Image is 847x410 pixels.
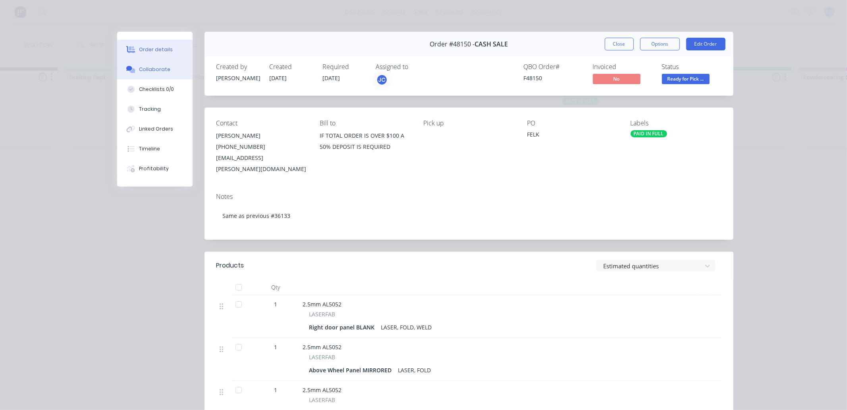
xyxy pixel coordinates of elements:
[117,60,193,79] button: Collaborate
[252,279,300,295] div: Qty
[216,193,722,200] div: Notes
[139,165,169,172] div: Profitability
[686,38,725,50] button: Edit Order
[527,119,618,127] div: PO
[593,74,641,84] span: No
[593,63,652,71] div: Invoiced
[216,119,307,127] div: Contact
[139,46,173,53] div: Order details
[139,106,161,113] div: Tracking
[323,74,340,82] span: [DATE]
[320,130,411,152] div: IF TOTAL ORDER IS OVER $100 A 50% DEPOSIT IS REQUIRED
[475,40,508,48] span: CASH SALE
[320,130,411,156] div: IF TOTAL ORDER IS OVER $100 A 50% DEPOSIT IS REQUIRED
[117,159,193,179] button: Profitability
[662,63,722,71] div: Status
[378,321,435,333] div: LASER, FOLD, WELD
[303,300,342,308] span: 2.5mm AL5052
[631,119,722,127] div: Labels
[524,63,583,71] div: QBO Order #
[270,63,313,71] div: Created
[376,74,388,86] button: JC
[395,364,434,376] div: LASER, FOLD
[270,74,287,82] span: [DATE]
[309,364,395,376] div: Above Wheel Panel MIRRORED
[216,141,307,152] div: [PHONE_NUMBER]
[323,63,367,71] div: Required
[216,204,722,228] div: Same as previous #36133
[274,386,278,394] span: 1
[216,130,307,175] div: [PERSON_NAME][PHONE_NUMBER][EMAIL_ADDRESS][PERSON_NAME][DOMAIN_NAME]
[309,353,336,361] span: LASERFAB
[117,139,193,159] button: Timeline
[117,99,193,119] button: Tracking
[216,63,260,71] div: Created by
[139,125,173,133] div: Linked Orders
[139,86,174,93] div: Checklists 0/0
[376,63,455,71] div: Assigned to
[216,74,260,82] div: [PERSON_NAME]
[640,38,680,50] button: Options
[139,66,170,73] div: Collaborate
[303,386,342,394] span: 2.5mm AL5052
[216,152,307,175] div: [EMAIL_ADDRESS][PERSON_NAME][DOMAIN_NAME]
[430,40,475,48] span: Order #48150 -
[309,396,336,404] span: LASERFAB
[662,74,710,86] button: Ready for Pick ...
[139,145,160,152] div: Timeline
[117,119,193,139] button: Linked Orders
[274,343,278,351] span: 1
[216,261,244,270] div: Products
[303,343,342,351] span: 2.5mm AL5052
[309,310,336,318] span: LASERFAB
[605,38,634,50] button: Close
[117,79,193,99] button: Checklists 0/0
[117,40,193,60] button: Order details
[216,130,307,141] div: [PERSON_NAME]
[524,74,583,82] div: F48150
[423,119,514,127] div: Pick up
[309,321,378,333] div: Right door panel BLANK
[320,119,411,127] div: Bill to
[662,74,710,84] span: Ready for Pick ...
[527,130,618,141] div: FELK
[274,300,278,308] span: 1
[631,130,667,137] div: PAID IN FULL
